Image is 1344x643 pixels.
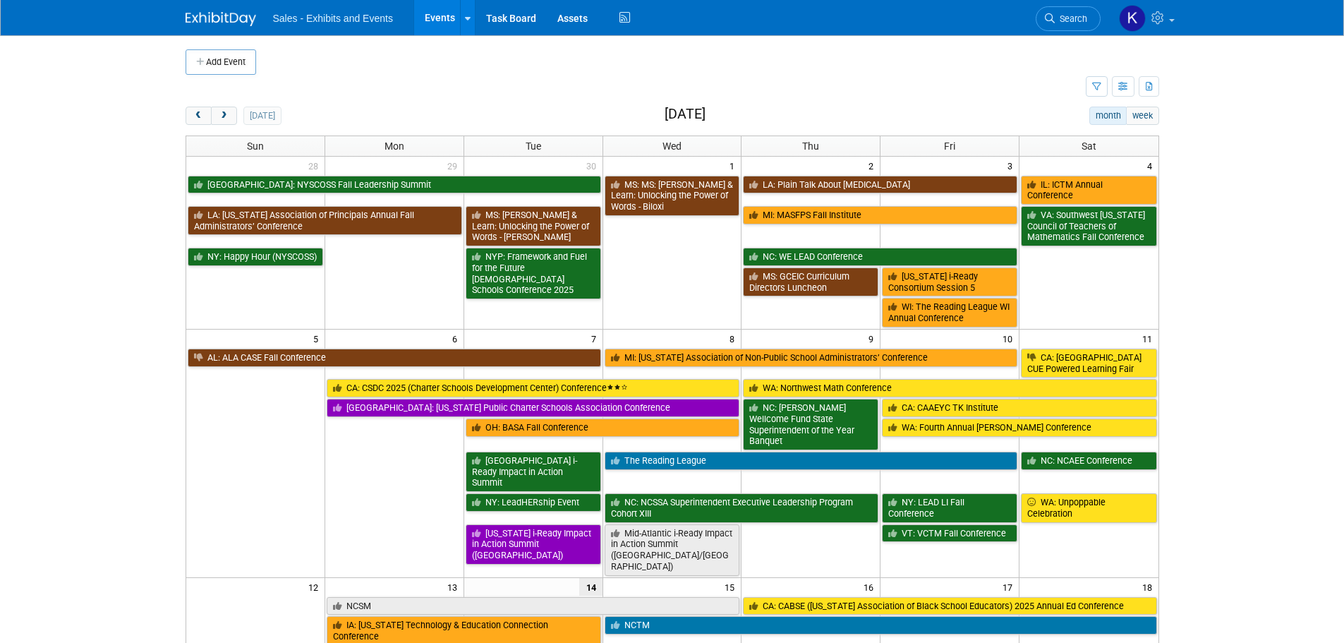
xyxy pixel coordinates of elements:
[743,176,1017,194] a: LA: Plain Talk About [MEDICAL_DATA]
[188,206,462,235] a: LA: [US_STATE] Association of Principals Annual Fall Administrators’ Conference
[743,248,1017,266] a: NC: WE LEAD Conference
[723,578,741,596] span: 15
[802,140,819,152] span: Thu
[743,206,1017,224] a: MI: MASFPS Fall Institute
[1141,330,1158,347] span: 11
[312,330,325,347] span: 5
[188,248,323,266] a: NY: Happy Hour (NYSCOSS)
[243,107,281,125] button: [DATE]
[327,379,740,397] a: CA: CSDC 2025 (Charter Schools Development Center) Conference
[579,578,603,596] span: 14
[466,248,601,299] a: NYP: Framework and Fuel for the Future [DEMOGRAPHIC_DATA] Schools Conference 2025
[867,330,880,347] span: 9
[605,524,740,576] a: Mid-Atlantic i-Ready Impact in Action Summit ([GEOGRAPHIC_DATA]/[GEOGRAPHIC_DATA])
[1021,206,1156,246] a: VA: Southwest [US_STATE] Council of Teachers of Mathematics Fall Conference
[466,452,601,492] a: [GEOGRAPHIC_DATA] i-Ready Impact in Action Summit
[882,268,1017,296] a: [US_STATE] i-Ready Consortium Session 5
[882,399,1156,417] a: CA: CAAEYC TK Institute
[1146,157,1158,174] span: 4
[1021,349,1156,378] a: CA: [GEOGRAPHIC_DATA] CUE Powered Learning Fair
[1021,452,1156,470] a: NC: NCAEE Conference
[1089,107,1127,125] button: month
[307,578,325,596] span: 12
[1055,13,1087,24] span: Search
[605,616,1157,635] a: NCTM
[1119,5,1146,32] img: Kara Haven
[1126,107,1158,125] button: week
[728,330,741,347] span: 8
[1021,493,1156,522] a: WA: Unpoppable Celebration
[743,597,1156,615] a: CA: CABSE ([US_STATE] Association of Black School Educators) 2025 Annual Ed Conference
[466,524,601,565] a: [US_STATE] i-Ready Impact in Action Summit ([GEOGRAPHIC_DATA])
[605,176,740,216] a: MS: MS: [PERSON_NAME] & Learn: Unlocking the Power of Words - Biloxi
[307,157,325,174] span: 28
[446,578,464,596] span: 13
[466,493,601,512] a: NY: LeadHERship Event
[662,140,682,152] span: Wed
[743,379,1156,397] a: WA: Northwest Math Conference
[605,452,1018,470] a: The Reading League
[186,49,256,75] button: Add Event
[882,419,1156,437] a: WA: Fourth Annual [PERSON_NAME] Conference
[273,13,393,24] span: Sales - Exhibits and Events
[1036,6,1101,31] a: Search
[585,157,603,174] span: 30
[1021,176,1156,205] a: IL: ICTM Annual Conference
[247,140,264,152] span: Sun
[188,349,601,367] a: AL: ALA CASE Fall Conference
[605,349,1018,367] a: MI: [US_STATE] Association of Non-Public School Administrators’ Conference
[728,157,741,174] span: 1
[882,298,1017,327] a: WI: The Reading League WI Annual Conference
[1006,157,1019,174] span: 3
[466,419,740,437] a: OH: BASA Fall Conference
[451,330,464,347] span: 6
[665,107,706,122] h2: [DATE]
[882,493,1017,522] a: NY: LEAD LI Fall Conference
[385,140,404,152] span: Mon
[466,206,601,246] a: MS: [PERSON_NAME] & Learn: Unlocking the Power of Words - [PERSON_NAME]
[1141,578,1158,596] span: 18
[590,330,603,347] span: 7
[188,176,601,194] a: [GEOGRAPHIC_DATA]: NYSCOSS Fall Leadership Summit
[882,524,1017,543] a: VT: VCTM Fall Conference
[186,12,256,26] img: ExhibitDay
[1001,330,1019,347] span: 10
[944,140,955,152] span: Fri
[327,597,740,615] a: NCSM
[605,493,879,522] a: NC: NCSSA Superintendent Executive Leadership Program Cohort XIII
[186,107,212,125] button: prev
[743,268,878,296] a: MS: GCEIC Curriculum Directors Luncheon
[211,107,237,125] button: next
[1082,140,1096,152] span: Sat
[743,399,878,450] a: NC: [PERSON_NAME] Wellcome Fund State Superintendent of the Year Banquet
[867,157,880,174] span: 2
[1001,578,1019,596] span: 17
[446,157,464,174] span: 29
[862,578,880,596] span: 16
[327,399,740,417] a: [GEOGRAPHIC_DATA]: [US_STATE] Public Charter Schools Association Conference
[526,140,541,152] span: Tue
